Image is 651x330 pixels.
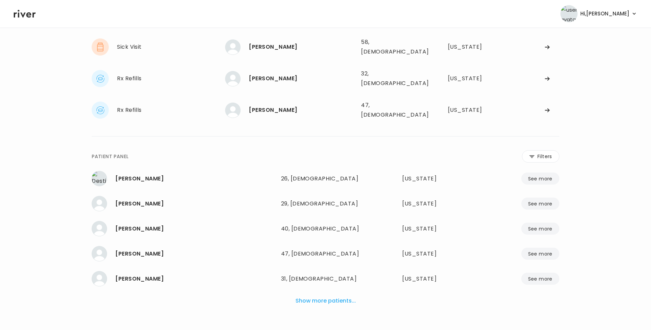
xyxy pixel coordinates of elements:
[293,293,359,308] button: Show more patients...
[361,37,423,57] div: 58, [DEMOGRAPHIC_DATA]
[92,152,128,161] div: PATIENT PANEL
[281,224,370,234] div: 40, [DEMOGRAPHIC_DATA]
[117,105,225,115] div: Rx Refills
[580,9,629,19] span: Hi, [PERSON_NAME]
[448,42,491,52] div: Texas
[448,105,491,115] div: Alabama
[115,274,276,284] div: William Whitson
[249,105,356,115] div: Laura Long
[115,224,276,234] div: LAUREN RODRIGUEZ
[361,69,423,88] div: 32, [DEMOGRAPHIC_DATA]
[92,196,107,211] img: Brianna Barrios
[521,273,559,285] button: See more
[402,174,465,184] div: Florida
[115,199,276,209] div: Brianna Barrios
[92,246,107,261] img: Sandra Espindola
[115,249,276,259] div: Sandra Espindola
[402,249,465,259] div: Virginia
[560,5,578,22] img: user avatar
[92,271,107,286] img: William Whitson
[115,174,276,184] div: Destiny Ford
[225,71,241,86] img: Madison Bell
[521,223,559,235] button: See more
[92,171,107,186] img: Destiny Ford
[402,199,465,209] div: Texas
[92,221,107,236] img: LAUREN RODRIGUEZ
[225,103,241,118] img: Laura Long
[117,74,225,83] div: Rx Refills
[521,198,559,210] button: See more
[281,199,370,209] div: 29, [DEMOGRAPHIC_DATA]
[402,274,465,284] div: Tennessee
[281,249,370,259] div: 47, [DEMOGRAPHIC_DATA]
[560,5,637,22] button: user avatarHi,[PERSON_NAME]
[225,39,241,55] img: Patricia Kirkland
[521,173,559,185] button: See more
[402,224,465,234] div: Alabama
[281,274,370,284] div: 31, [DEMOGRAPHIC_DATA]
[249,42,356,52] div: Patricia Kirkland
[117,42,225,52] div: Sick Visit
[281,174,370,184] div: 26, [DEMOGRAPHIC_DATA]
[448,74,491,83] div: Alabama
[249,74,356,83] div: Madison Bell
[361,101,423,120] div: 47, [DEMOGRAPHIC_DATA]
[522,150,559,163] button: Filters
[521,248,559,260] button: See more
